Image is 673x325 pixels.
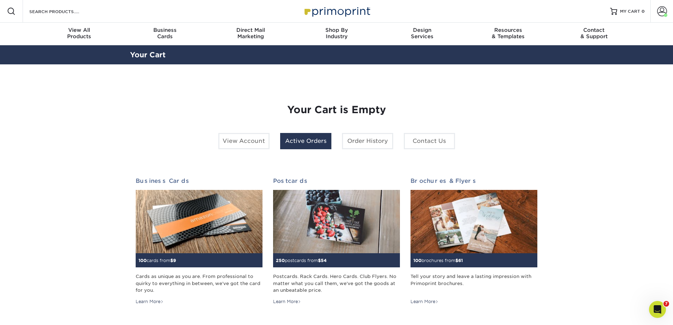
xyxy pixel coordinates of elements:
[276,258,285,263] span: 250
[130,51,166,59] a: Your Cart
[551,27,637,33] span: Contact
[218,133,270,149] a: View Account
[411,298,438,305] div: Learn More
[29,7,98,16] input: SEARCH PRODUCTS.....
[642,9,645,14] span: 0
[413,258,421,263] span: 100
[138,258,176,263] small: cards from
[321,258,327,263] span: 54
[208,27,294,40] div: Marketing
[36,23,122,45] a: View AllProducts
[411,178,537,184] h2: Brochures & Flyers
[36,27,122,33] span: View All
[465,27,551,40] div: & Templates
[342,133,393,149] a: Order History
[379,23,465,45] a: DesignServices
[136,178,262,305] a: Business Cards 100cards from$9 Cards as unique as you are. From professional to quirky to everyth...
[411,178,537,305] a: Brochures & Flyers 100brochures from$61 Tell your story and leave a lasting impression with Primo...
[138,258,147,263] span: 100
[379,27,465,40] div: Services
[136,190,262,254] img: Business Cards
[273,273,400,294] div: Postcards. Rack Cards. Hero Cards. Club Flyers. No matter what you call them, we've got the goods...
[136,298,164,305] div: Learn More
[273,190,400,254] img: Postcards
[620,8,640,14] span: MY CART
[273,178,400,184] h2: Postcards
[294,27,379,40] div: Industry
[2,303,60,323] iframe: Google Customer Reviews
[465,27,551,33] span: Resources
[411,273,537,294] div: Tell your story and leave a lasting impression with Primoprint brochures.
[276,258,327,263] small: postcards from
[413,258,463,263] small: brochures from
[136,104,538,116] h1: Your Cart is Empty
[404,133,455,149] a: Contact Us
[273,178,400,305] a: Postcards 250postcards from$54 Postcards. Rack Cards. Hero Cards. Club Flyers. No matter what you...
[294,27,379,33] span: Shop By
[458,258,463,263] span: 61
[208,27,294,33] span: Direct Mail
[301,4,372,19] img: Primoprint
[122,27,208,33] span: Business
[649,301,666,318] iframe: Intercom live chat
[379,27,465,33] span: Design
[173,258,176,263] span: 9
[136,273,262,294] div: Cards as unique as you are. From professional to quirky to everything in between, we've got the c...
[551,27,637,40] div: & Support
[318,258,321,263] span: $
[122,23,208,45] a: BusinessCards
[122,27,208,40] div: Cards
[465,23,551,45] a: Resources& Templates
[136,178,262,184] h2: Business Cards
[294,23,379,45] a: Shop ByIndustry
[208,23,294,45] a: Direct MailMarketing
[36,27,122,40] div: Products
[455,258,458,263] span: $
[273,298,301,305] div: Learn More
[551,23,637,45] a: Contact& Support
[663,301,669,307] span: 7
[280,133,331,149] a: Active Orders
[170,258,173,263] span: $
[411,190,537,254] img: Brochures & Flyers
